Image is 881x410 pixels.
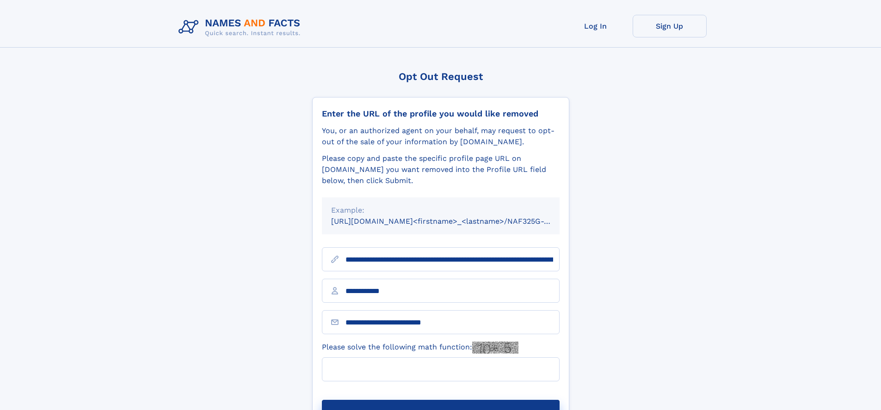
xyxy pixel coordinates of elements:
[322,153,560,186] div: Please copy and paste the specific profile page URL on [DOMAIN_NAME] you want removed into the Pr...
[322,342,518,354] label: Please solve the following math function:
[322,109,560,119] div: Enter the URL of the profile you would like removed
[559,15,633,37] a: Log In
[175,15,308,40] img: Logo Names and Facts
[312,71,569,82] div: Opt Out Request
[633,15,707,37] a: Sign Up
[331,217,577,226] small: [URL][DOMAIN_NAME]<firstname>_<lastname>/NAF325G-xxxxxxxx
[331,205,550,216] div: Example:
[322,125,560,147] div: You, or an authorized agent on your behalf, may request to opt-out of the sale of your informatio...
